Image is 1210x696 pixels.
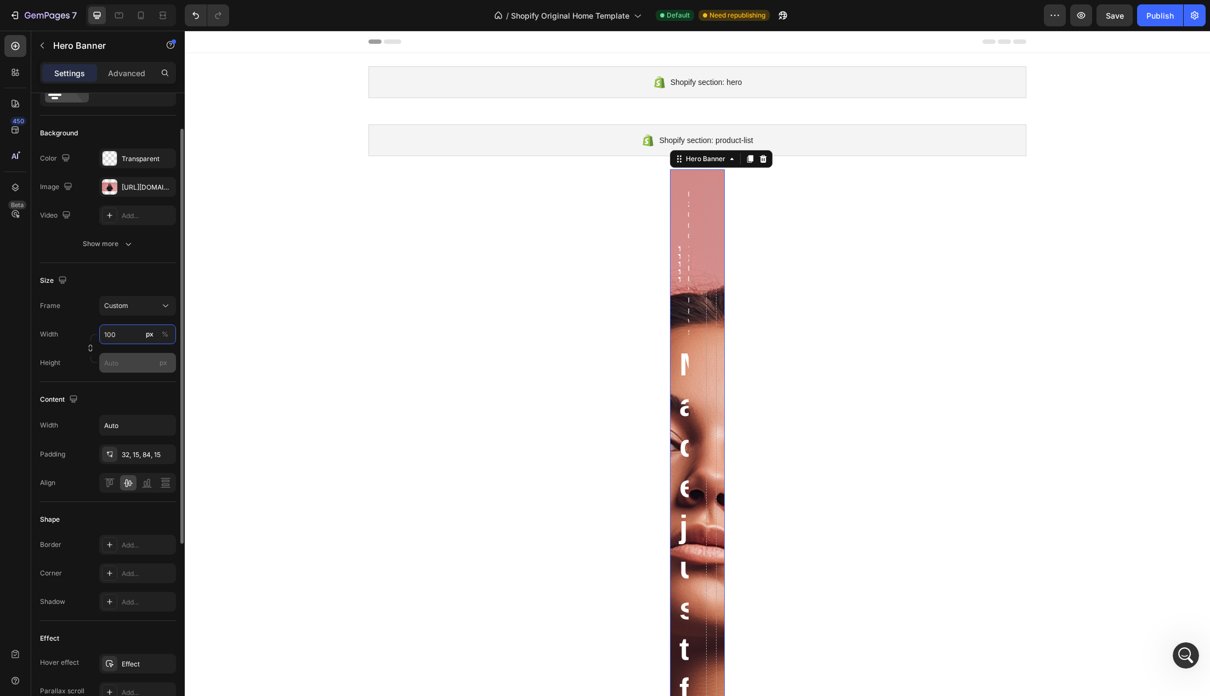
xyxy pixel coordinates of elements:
span: Shopify Original Home Template [511,10,629,21]
div: You are most welcome. Should you have any further concern, feel free to reach out to us. [18,72,171,104]
div: user says… [9,176,211,212]
p: Settings [54,67,85,79]
div: Corner [40,568,62,578]
label: Height [40,358,60,368]
p: Advanced [108,67,145,79]
label: Frame [40,301,60,311]
span: Custom [104,301,128,311]
div: Parallax scroll [40,686,84,696]
button: go back [7,4,28,25]
button: Publish [1137,4,1183,26]
div: Add... [122,211,173,221]
div: Thank you [153,32,211,56]
div: Publish [1146,10,1174,21]
div: Shadow [40,597,65,607]
p: 7 [72,9,77,22]
div: Content [40,392,80,407]
div: Add... [122,597,173,607]
p: Hero Banner [53,39,146,52]
button: Save [1097,4,1133,26]
span: Shopify section: product-list [474,103,568,116]
div: Close [192,4,212,24]
div: % [162,329,168,339]
p: Active [53,14,75,25]
div: Show more [83,238,134,249]
div: Align [40,478,55,488]
div: Size [40,273,69,288]
div: Undo/Redo [185,4,229,26]
div: px [146,329,154,339]
div: Color [40,151,72,166]
div: Shape [40,515,60,524]
button: Upload attachment [17,359,26,368]
button: 7 [4,4,82,26]
div: or you can create discount code for 276 USD so I can buy again but paying $0 [48,312,202,344]
button: Start recording [70,359,78,368]
div: Beta [8,201,26,209]
button: Custom [99,296,176,316]
div: 32, 15, 84, 15 [122,450,173,460]
textarea: Message… [9,336,210,355]
div: Transparent [122,154,173,164]
img: Profile image for Emerald [31,6,49,24]
iframe: Intercom live chat [1173,642,1199,669]
button: Emoji picker [35,359,43,368]
div: Width [40,420,58,430]
span: Shopify section: hero [486,45,558,58]
div: Thank you [162,39,202,50]
span: / [506,10,509,21]
button: Gif picker [52,359,61,368]
div: Add... [122,569,173,579]
button: % [143,328,156,341]
div: Background [40,128,78,138]
input: Auto [100,415,175,435]
div: Image [40,180,75,195]
div: Hey Emerald, I connected with Shopify customer support and they say you can activate my account t... [48,126,202,169]
div: Effect [122,659,173,669]
div: or you can create discount code for 276 USD so I can buy again but paying $0 [39,212,211,350]
div: [URL][DOMAIN_NAME] [122,182,173,192]
input: px% [99,324,176,344]
span: Save [1106,11,1124,20]
div: You are most welcome. Should you have any further concern, feel free to reach out to us. [9,65,180,111]
div: 450 [10,117,26,125]
button: Send a message… [188,355,206,372]
div: Emerald says… [9,65,211,119]
div: Video [40,208,73,223]
div: Hero Banner [499,123,543,133]
button: Show more [40,234,176,254]
div: Hey Emerald, I connected with Shopify customer support and they say you can activate my account t... [39,119,211,175]
div: Effect [40,634,59,643]
span: Default [667,10,690,20]
div: Can you check and activate my package again? [48,183,202,204]
span: px [160,358,167,367]
div: user says… [9,32,211,65]
label: Width [40,329,58,339]
h1: Emerald [53,5,89,14]
div: user says… [9,212,211,351]
button: px [158,328,172,341]
div: Padding [40,449,65,459]
div: Hover effect [40,658,79,668]
iframe: Design area [185,31,1210,696]
div: Border [40,540,61,550]
div: user says… [9,119,211,176]
span: Need republishing [709,10,765,20]
input: px [99,353,176,373]
div: Can you check and activate my package again? [39,176,211,211]
div: Add... [122,540,173,550]
button: Home [172,4,192,25]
